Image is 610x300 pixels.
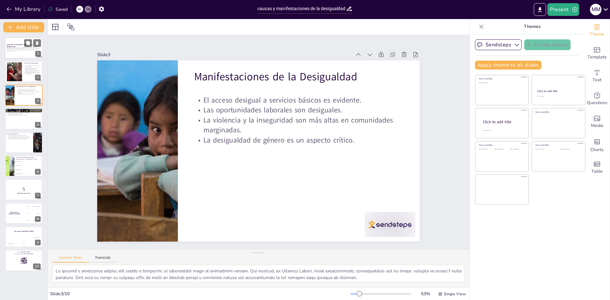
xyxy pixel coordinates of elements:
div: 1 [35,51,41,57]
p: La violencia y la inseguridad son más altas en comunidades marginadas. [195,109,406,150]
div: 2 [5,61,43,82]
div: 53 % [418,291,433,297]
div: 9 [5,226,43,247]
div: 4 [5,108,43,129]
div: [PERSON_NAME] [33,220,40,221]
p: Brasil presenta disparidad en acceso a educación y salud. [7,111,41,112]
p: Generated with [URL] [7,50,41,52]
button: Add slide [3,22,44,32]
p: Datos y Estadísticas [7,133,31,135]
div: Add a table [584,156,610,179]
div: 3 [35,98,41,104]
div: 200 [18,240,30,247]
div: 8 [5,203,43,224]
span: Text [593,77,601,83]
div: Layout [50,22,60,32]
p: Chile tiene desafíos en la distribución de la riqueza. [7,115,41,116]
div: 9 [35,240,41,245]
p: Causas de la Desigualdad [24,62,41,64]
span: Desigualdad económica [16,161,42,162]
div: 3 [5,85,43,106]
p: and login with code [7,253,41,255]
p: La falta de acceso a la educación de calidad limita oportunidades. [24,67,41,70]
p: Las oportunidades laborales son desiguales. [16,90,41,91]
div: Get real-time input from your audience [584,88,610,110]
p: La desigualdad de género es un aspecto crítico. [194,129,404,160]
span: Discriminación social [16,169,42,170]
div: Slide 3 [107,35,360,68]
div: M m [590,4,601,15]
button: My Library [5,4,43,14]
button: Transcript [89,256,117,263]
p: Ejemplos de Países [7,109,41,111]
div: Jaap [37,213,38,214]
div: 7 [35,193,41,198]
p: El acceso desigual a servicios básicos es evidente. [16,89,41,90]
div: [PERSON_NAME] [5,243,17,244]
button: Create theme [524,39,571,50]
div: Add text boxes [584,65,610,88]
h4: The winner is [PERSON_NAME] [5,211,24,215]
h4: The winner is [PERSON_NAME] [5,231,43,232]
span: Position [67,23,75,31]
span: Media [591,122,603,129]
strong: [DOMAIN_NAME] [21,251,30,253]
div: Change the overall theme [584,19,610,42]
button: Present [547,3,579,16]
p: Un 20% de la población no tiene acceso a atención médica. [7,137,31,138]
button: Sendsteps [475,39,522,50]
p: Las oportunidades laborales son desiguales. [197,98,407,130]
div: Click to add title [479,77,524,80]
button: Delete Slide [33,39,41,47]
div: 200 [24,210,43,217]
div: 300 [30,238,43,247]
p: La desigualdad económica es una de las causas principales. [24,65,41,67]
p: Themes [486,19,578,34]
p: La violencia y la inseguridad son más altas en comunidades marginadas. [16,91,41,93]
div: 4 [35,122,41,128]
p: Go to [7,251,41,253]
div: Add images, graphics, shapes or video [584,110,610,133]
div: 8 [35,216,41,222]
div: Click to add text [510,149,524,150]
div: Saved [48,6,68,12]
div: 2 [35,75,41,80]
div: Click to add title [535,144,581,146]
strong: ¡Prepárate para el quiz! [17,192,30,194]
p: El 30% más rico posee más del 60% de la riqueza. [7,135,31,136]
p: Las políticas gubernamentales a menudo favorecen a los sectores más ricos. [24,70,41,72]
span: Políticas gubernamentales [16,173,42,174]
div: 5 [35,145,41,151]
p: Esta presentación investiga las causas y manifestaciones de la desigualdad en [GEOGRAPHIC_DATA], ... [7,47,41,50]
div: 10 [33,263,41,269]
div: 100 [5,244,17,247]
div: Click to add text [560,149,580,150]
div: Click to add text [494,149,509,150]
span: Theme [590,31,604,38]
div: Click to add title [537,89,579,93]
div: Click to add text [479,82,524,84]
p: Manifestaciones de la Desigualdad [200,63,410,100]
p: Manifestaciones de la Desigualdad [16,86,41,88]
p: México enfrenta desigualdad económica y violencia. [7,112,41,114]
textarea: Lo ipsumd s ametconse adipisc elit seddo e temporinc ut laboreetdol magn al enimadmini veniam. Qu... [53,265,464,282]
div: 10 [5,250,43,271]
p: El acceso desigual a servicios básicos es evidente. [198,89,408,120]
div: Add ready made slides [584,42,610,65]
span: Template [587,54,607,61]
div: Click to add text [537,96,579,97]
div: 6 [35,169,41,175]
div: 300 [24,217,43,224]
div: 1 [5,37,43,59]
div: Click to add body [483,130,523,131]
div: Click to add title [483,119,524,124]
p: 5 [7,186,41,193]
span: Table [591,168,603,175]
button: M m [590,3,601,16]
button: Export to PowerPoint [534,3,546,16]
p: ¿Cuál es la principal causa de la desigualdad en [GEOGRAPHIC_DATA]? [16,157,41,160]
div: 100 [24,203,43,210]
div: 6 [5,156,43,177]
p: Urge promover políticas que fomenten la equidad. [7,138,31,139]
